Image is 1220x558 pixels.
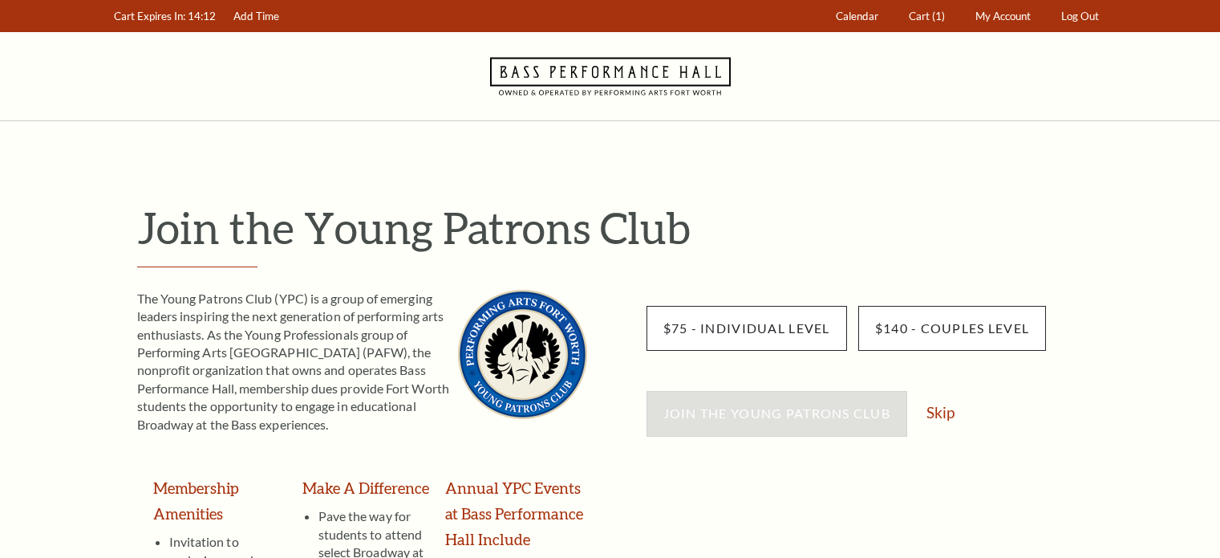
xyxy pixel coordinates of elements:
[975,10,1031,22] span: My Account
[858,306,1047,351] input: $140 - Couples Level
[909,10,930,22] span: Cart
[225,1,286,32] a: Add Time
[828,1,886,32] a: Calendar
[302,475,430,501] h3: Make A Difference
[445,475,586,552] h3: Annual YPC Events at Bass Performance Hall Include
[153,475,286,527] h3: Membership Amenities
[663,405,891,421] span: Join the Young Patrons Club
[137,290,587,434] p: The Young Patrons Club (YPC) is a group of emerging leaders inspiring the next generation of perf...
[836,10,878,22] span: Calendar
[926,405,955,420] a: Skip
[646,391,908,436] button: Join the Young Patrons Club
[188,10,216,22] span: 14:12
[967,1,1038,32] a: My Account
[1053,1,1106,32] a: Log Out
[901,1,952,32] a: Cart (1)
[137,202,1108,254] h1: Join the Young Patrons Club
[114,10,185,22] span: Cart Expires In:
[932,10,945,22] span: (1)
[646,306,847,351] input: $75 - Individual Level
